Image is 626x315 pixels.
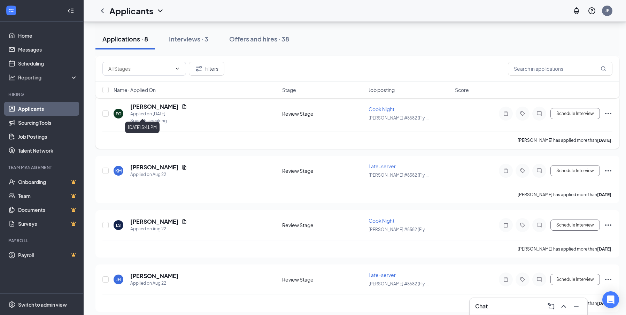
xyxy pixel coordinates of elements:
[502,111,510,116] svg: Note
[572,302,580,310] svg: Minimize
[518,137,612,143] p: [PERSON_NAME] has applied more than .
[571,301,582,312] button: Minimize
[8,91,76,97] div: Hiring
[369,86,395,93] span: Job posting
[18,144,78,157] a: Talent Network
[546,301,557,312] button: ComposeMessage
[8,238,76,244] div: Payroll
[229,34,289,43] div: Offers and hires · 38
[116,277,121,283] div: JH
[518,277,527,282] svg: Tag
[130,163,179,171] h5: [PERSON_NAME]
[597,246,611,252] b: [DATE]
[125,122,160,133] div: [DATE] 5:41 PM
[588,7,596,15] svg: QuestionInfo
[18,74,78,81] div: Reporting
[130,117,187,124] div: Spanish-speaking
[175,66,180,71] svg: ChevronDown
[181,164,187,170] svg: Document
[130,272,179,280] h5: [PERSON_NAME]
[518,168,527,174] svg: Tag
[8,301,15,308] svg: Settings
[282,222,364,229] div: Review Stage
[535,111,543,116] svg: ChatInactive
[181,219,187,224] svg: Document
[181,104,187,109] svg: Document
[18,102,78,116] a: Applicants
[455,86,469,93] span: Score
[550,165,600,176] button: Schedule Interview
[508,62,612,76] input: Search in applications
[604,109,612,118] svg: Ellipses
[518,246,612,252] p: [PERSON_NAME] has applied more than .
[18,217,78,231] a: SurveysCrown
[282,86,296,93] span: Stage
[518,222,527,228] svg: Tag
[18,248,78,262] a: PayrollCrown
[116,222,121,228] div: LS
[195,64,203,73] svg: Filter
[502,222,510,228] svg: Note
[115,168,122,174] div: KM
[369,172,428,178] span: [PERSON_NAME] #8582 (Fly ...
[558,301,569,312] button: ChevronUp
[130,171,187,178] div: Applied on Aug 22
[369,106,394,112] span: Cook Night
[18,189,78,203] a: TeamCrown
[169,34,208,43] div: Interviews · 3
[282,276,364,283] div: Review Stage
[130,103,179,110] h5: [PERSON_NAME]
[604,167,612,175] svg: Ellipses
[98,7,107,15] svg: ChevronLeft
[535,222,543,228] svg: ChatInactive
[18,301,67,308] div: Switch to admin view
[604,221,612,229] svg: Ellipses
[369,115,428,121] span: [PERSON_NAME] #8582 (Fly ...
[130,218,179,225] h5: [PERSON_NAME]
[535,277,543,282] svg: ChatInactive
[282,167,364,174] div: Review Stage
[550,274,600,285] button: Schedule Interview
[604,275,612,284] svg: Ellipses
[130,225,187,232] div: Applied on Aug 22
[559,302,568,310] svg: ChevronUp
[475,302,488,310] h3: Chat
[108,65,172,72] input: All Stages
[535,168,543,174] svg: ChatInactive
[18,130,78,144] a: Job Postings
[130,280,179,287] div: Applied on Aug 22
[18,56,78,70] a: Scheduling
[601,66,606,71] svg: MagnifyingGlass
[8,74,15,81] svg: Analysis
[502,168,510,174] svg: Note
[572,7,581,15] svg: Notifications
[502,277,510,282] svg: Note
[116,111,122,117] div: FG
[18,29,78,43] a: Home
[282,110,364,117] div: Review Stage
[597,138,611,143] b: [DATE]
[369,217,394,224] span: Cook Night
[109,5,153,17] h1: Applicants
[597,192,611,197] b: [DATE]
[18,43,78,56] a: Messages
[156,7,164,15] svg: ChevronDown
[102,34,148,43] div: Applications · 8
[369,227,428,232] span: [PERSON_NAME] #8582 (Fly ...
[547,302,555,310] svg: ComposeMessage
[369,281,428,286] span: [PERSON_NAME] #8582 (Fly ...
[8,164,76,170] div: Team Management
[605,8,609,14] div: JF
[114,86,156,93] span: Name · Applied On
[8,7,15,14] svg: WorkstreamLogo
[130,110,187,117] div: Applied on [DATE]
[550,220,600,231] button: Schedule Interview
[597,301,611,306] b: [DATE]
[189,62,224,76] button: Filter Filters
[550,108,600,119] button: Schedule Interview
[18,175,78,189] a: OnboardingCrown
[602,291,619,308] div: Open Intercom Messenger
[67,7,74,14] svg: Collapse
[18,116,78,130] a: Sourcing Tools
